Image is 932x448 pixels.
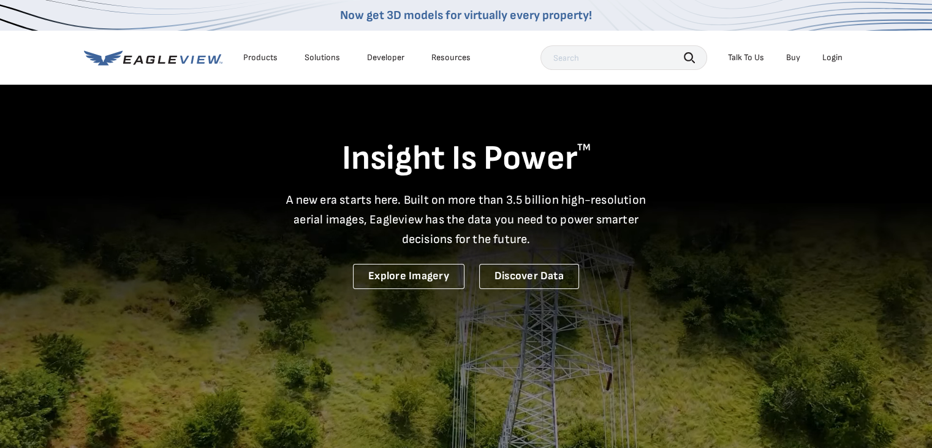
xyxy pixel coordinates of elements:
a: Discover Data [479,264,579,289]
h1: Insight Is Power [84,137,849,180]
input: Search [540,45,707,70]
div: Resources [431,52,471,63]
a: Developer [367,52,404,63]
sup: TM [577,142,591,153]
div: Login [822,52,843,63]
a: Now get 3D models for virtually every property! [340,8,592,23]
p: A new era starts here. Built on more than 3.5 billion high-resolution aerial images, Eagleview ha... [279,190,654,249]
div: Products [243,52,278,63]
a: Explore Imagery [353,264,464,289]
div: Talk To Us [728,52,764,63]
div: Solutions [305,52,340,63]
a: Buy [786,52,800,63]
